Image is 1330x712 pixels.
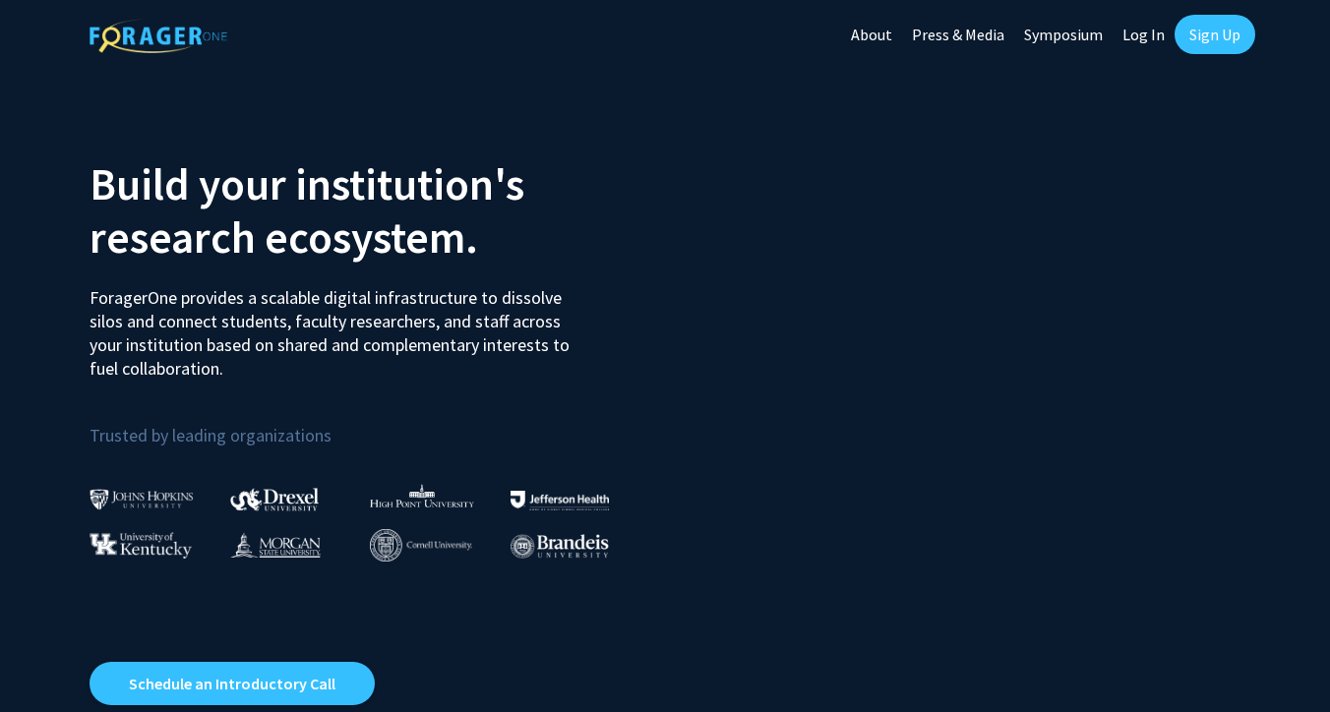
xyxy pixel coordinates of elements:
img: Johns Hopkins University [90,489,194,509]
img: Cornell University [370,529,472,562]
a: Opens in a new tab [90,662,375,705]
a: Sign Up [1175,15,1255,54]
h2: Build your institution's research ecosystem. [90,157,650,264]
img: Drexel University [230,488,319,510]
img: Brandeis University [511,534,609,559]
p: ForagerOne provides a scalable digital infrastructure to dissolve silos and connect students, fac... [90,271,583,381]
img: University of Kentucky [90,532,192,559]
img: ForagerOne Logo [90,19,227,53]
img: High Point University [370,484,474,507]
p: Trusted by leading organizations [90,396,650,450]
img: Thomas Jefferson University [511,491,609,509]
img: Morgan State University [230,532,321,558]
